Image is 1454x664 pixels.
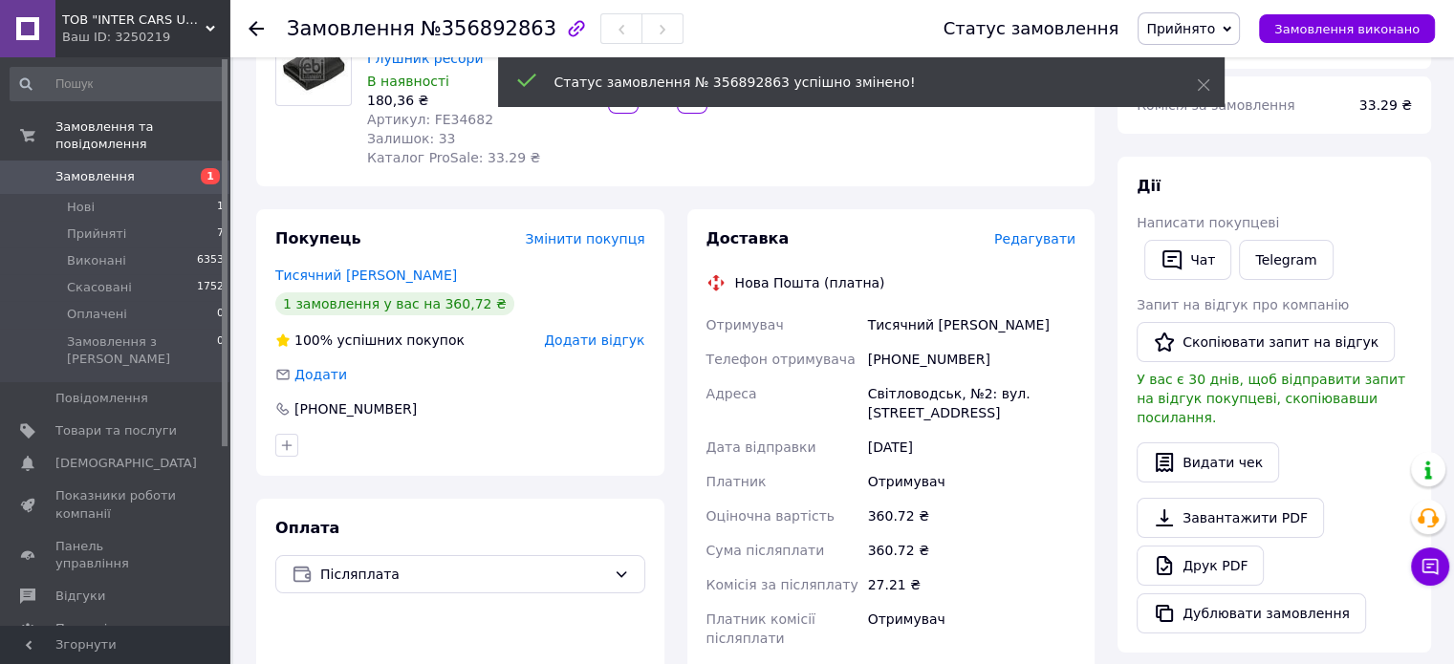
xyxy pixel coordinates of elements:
span: Замовлення та повідомлення [55,118,229,153]
span: 6353 [197,252,224,269]
a: [PERSON_NAME] FE34682 Глушник ресори [367,32,541,66]
span: 7 [217,225,224,243]
span: 1 [201,168,220,184]
span: Додати [294,367,347,382]
span: Нові [67,199,95,216]
div: [PHONE_NUMBER] [293,399,419,418]
div: Статус замовлення [944,19,1119,38]
span: Редагувати [994,231,1075,246]
div: Світловодськ, №2: вул. [STREET_ADDRESS] [864,376,1079,430]
button: Видати чек [1137,442,1279,482]
button: Дублювати замовлення [1137,593,1366,633]
div: Повернутися назад [249,19,264,38]
button: Чат з покупцем [1411,547,1449,586]
span: Запит на відгук про компанію [1137,297,1349,312]
span: Каталог ProSale: 33.29 ₴ [367,150,540,165]
span: Адреса [706,386,757,401]
div: Отримувач [864,602,1079,655]
div: Ваш ID: 3250219 [62,29,229,46]
span: 33.29 ₴ [1359,97,1412,113]
span: Залишок: 33 [367,131,455,146]
div: 180,36 ₴ [367,91,593,110]
div: Отримувач [864,464,1079,499]
span: Прийняті [67,225,126,243]
img: Febi Bilstein FE34682 Глушник ресори [276,41,351,95]
span: 0 [217,333,224,368]
span: Панель управління [55,538,177,572]
span: Артикул: FE34682 [367,112,493,127]
input: Пошук [10,67,226,101]
div: Статус замовлення № 356892863 успішно змінено! [554,73,1149,92]
a: Завантажити PDF [1137,498,1324,538]
span: Прийнято [1146,21,1215,36]
span: Замовлення [287,17,415,40]
span: Дії [1137,177,1161,195]
span: Змінити покупця [526,231,645,246]
span: Показники роботи компанії [55,487,177,522]
span: Доставка [706,229,790,247]
span: Замовлення виконано [1274,22,1420,36]
span: Сума післяплати [706,543,825,558]
span: 1 [217,199,224,216]
span: 100% [294,332,333,348]
div: 360.72 ₴ [864,499,1079,533]
span: У вас є 30 днів, щоб відправити запит на відгук покупцеві, скопіювавши посилання. [1137,372,1405,425]
a: Тисячний [PERSON_NAME] [275,268,457,283]
span: ТОВ "INTER CARS UKRAINE" [62,11,206,29]
div: Тисячний [PERSON_NAME] [864,308,1079,342]
div: [DATE] [864,430,1079,464]
span: Написати покупцеві [1137,215,1279,230]
span: Замовлення [55,168,135,185]
span: 0 [217,306,224,323]
span: Замовлення з [PERSON_NAME] [67,333,217,368]
span: Покупець [275,229,361,247]
span: Комісія за післяплату [706,577,858,592]
span: Покупці [55,620,107,637]
div: 360.72 ₴ [864,533,1079,568]
span: Додати відгук [544,332,644,348]
span: Виконані [67,252,126,269]
div: успішних покупок [275,331,465,350]
div: [PHONE_NUMBER] [864,342,1079,376]
span: Телефон отримувача [706,352,856,367]
div: Нова Пошта (платна) [730,273,890,292]
span: №356892863 [421,17,556,40]
span: Оплачені [67,306,127,323]
span: Оціночна вартість [706,508,835,524]
span: Платник [706,474,767,489]
button: Чат [1144,240,1231,280]
span: Комісія за замовлення [1137,97,1295,113]
span: Товари та послуги [55,422,177,439]
span: Дата відправки [706,439,816,455]
button: Скопіювати запит на відгук [1137,322,1395,362]
span: 1752 [197,279,224,296]
span: В наявності [367,74,449,89]
div: 27.21 ₴ [864,568,1079,602]
span: Скасовані [67,279,132,296]
a: Telegram [1239,240,1333,280]
span: Відгуки [55,588,105,605]
span: Післяплата [320,564,606,585]
div: 1 замовлення у вас на 360,72 ₴ [275,292,514,315]
button: Замовлення виконано [1259,14,1435,43]
a: Друк PDF [1137,546,1264,586]
span: Оплата [275,519,339,537]
span: Отримувач [706,317,784,332]
span: Платник комісії післяплати [706,611,815,646]
span: Повідомлення [55,390,148,407]
span: [DEMOGRAPHIC_DATA] [55,455,197,472]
